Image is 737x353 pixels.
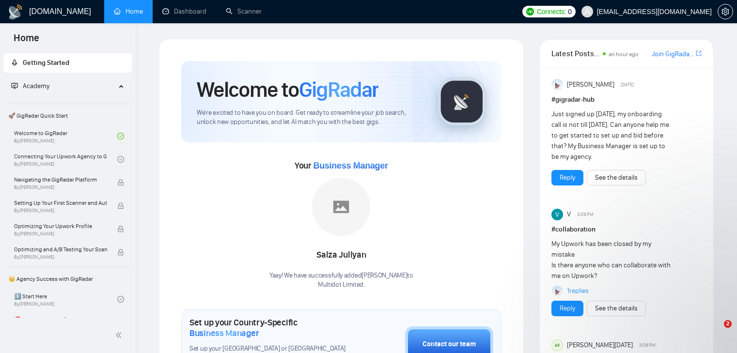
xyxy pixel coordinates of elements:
h1: # gigradar-hub [551,94,702,105]
a: Join GigRadar Slack Community [652,49,694,60]
span: GigRadar [299,77,378,103]
span: Home [6,31,47,51]
span: We're excited to have you on board. Get ready to streamline your job search, unlock new opportuni... [197,108,422,127]
span: an hour ago [609,51,639,58]
a: See the details [595,172,638,183]
span: Navigating the GigRadar Platform [14,175,107,184]
img: V [551,209,563,220]
button: See the details [587,170,646,185]
a: export [696,49,702,58]
span: Academy [11,82,49,90]
span: user [584,8,591,15]
span: 🚀 GigRadar Quick Start [4,106,131,125]
span: lock [117,179,124,186]
span: Academy [23,82,49,90]
a: homeHome [114,7,143,15]
span: setting [718,8,733,15]
span: fund-projection-screen [11,82,18,89]
div: Yaay! We have successfully added [PERSON_NAME] to [269,271,413,290]
span: Setting Up Your First Scanner and Auto-Bidder [14,198,107,208]
button: setting [718,4,733,19]
span: Optimizing Your Upwork Profile [14,221,107,231]
span: 3:09 PM [577,210,594,219]
span: lock [117,249,124,256]
span: Optimizing and A/B Testing Your Scanner for Better Results [14,245,107,254]
span: ⛔ Top 3 Mistakes of Pro Agencies [14,315,107,324]
span: By [PERSON_NAME] [14,231,107,237]
h1: Set up your Country-Specific [189,317,357,338]
span: Business Manager [189,328,259,338]
span: By [PERSON_NAME] [14,184,107,190]
span: lock [117,202,124,209]
div: AR [552,340,563,351]
iframe: Intercom live chat [704,320,727,343]
img: logo [8,4,23,20]
span: [DATE] [621,80,634,89]
a: Reply [560,172,575,183]
span: rocket [11,59,18,66]
h1: Welcome to [197,77,378,103]
span: Connects: [537,6,566,17]
span: 2 [724,320,732,328]
span: check-circle [117,133,124,139]
span: lock [117,226,124,232]
img: gigradar-logo.png [438,77,486,126]
img: Anisuzzaman Khan [551,79,563,91]
span: export [696,49,702,57]
a: Connecting Your Upwork Agency to GigRadarBy[PERSON_NAME] [14,149,117,170]
a: searchScanner [226,7,262,15]
span: check-circle [117,296,124,303]
span: 👑 Agency Success with GigRadar [4,269,131,289]
button: Reply [551,170,583,185]
img: upwork-logo.png [526,8,534,15]
span: double-left [115,330,125,340]
div: Just signed up [DATE], my onboarding call is not till [DATE]. Can anyone help me to get started t... [551,109,672,162]
span: 3:06 PM [639,341,656,350]
div: Contact our team [423,339,476,350]
span: 0 [568,6,572,17]
p: Multidot Limited . [269,280,413,290]
a: Welcome to GigRadarBy[PERSON_NAME] [14,125,117,147]
li: Getting Started [3,53,132,73]
img: placeholder.png [312,178,370,236]
span: check-circle [117,156,124,163]
span: V [567,209,571,220]
a: setting [718,8,733,15]
span: Latest Posts from the GigRadar Community [551,47,600,60]
span: Business Manager [313,161,388,170]
span: Your [295,160,388,171]
span: By [PERSON_NAME] [14,208,107,214]
span: [PERSON_NAME][DATE] [567,340,633,351]
h1: # collaboration [551,224,702,235]
div: My Upwork has been closed by my mistake Is there anyone who can collaborate with me on Upwork? [551,239,672,281]
span: Getting Started [23,59,69,67]
a: dashboardDashboard [162,7,206,15]
a: 1️⃣ Start HereBy[PERSON_NAME] [14,289,117,310]
span: By [PERSON_NAME] [14,254,107,260]
div: Salza Jullyan [269,247,413,263]
span: [PERSON_NAME] [567,79,614,90]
